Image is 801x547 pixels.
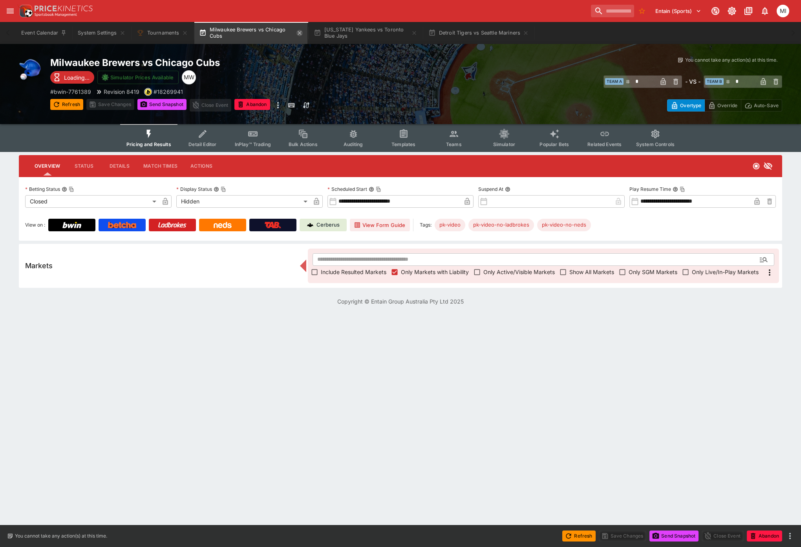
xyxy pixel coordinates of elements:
input: search [591,5,634,17]
button: Details [102,157,137,176]
span: Simulator [493,141,515,147]
div: Closed [25,195,159,208]
a: Cerberus [300,219,347,231]
img: Sportsbook Management [35,13,77,16]
button: Display StatusCopy To Clipboard [214,187,219,192]
span: Popular Bets [539,141,569,147]
button: Match Times [137,157,184,176]
button: more [273,99,283,112]
img: Neds [214,222,231,228]
img: TabNZ [265,222,281,228]
button: No Bookmarks [636,5,648,17]
p: Scheduled Start [327,186,367,192]
span: pk-video-no-neds [537,221,591,229]
p: Copy To Clipboard [50,88,91,96]
h5: Markets [25,261,53,270]
span: Team B [705,78,724,85]
p: Auto-Save [754,101,779,110]
button: Copy To Clipboard [680,187,685,192]
button: Open [757,252,771,267]
button: Auto-Save [741,99,782,112]
p: Suspend At [478,186,503,192]
p: Override [717,101,737,110]
button: Select Tenant [651,5,706,17]
button: Betting StatusCopy To Clipboard [62,187,67,192]
div: bwin [144,88,152,96]
img: baseball.png [19,57,44,82]
label: Tags: [420,219,432,231]
svg: Closed [752,162,760,170]
div: Hidden [176,195,310,208]
span: pk-video-no-ladbrokes [468,221,534,229]
p: Betting Status [25,186,60,192]
button: Toggle light/dark mode [725,4,739,18]
button: Notifications [758,4,772,18]
button: Overview [28,157,66,176]
span: Teams [446,141,462,147]
button: Simulator Prices Available [97,71,179,84]
p: You cannot take any action(s) at this time. [15,532,107,540]
div: Betting Target: cerberus [435,219,465,231]
button: Connected to PK [708,4,722,18]
svg: Hidden [763,161,773,171]
button: Play Resume TimeCopy To Clipboard [673,187,678,192]
span: System Controls [636,141,675,147]
span: Include Resulted Markets [321,268,386,276]
div: michael.wilczynski [777,5,789,17]
button: System Settings [73,22,130,44]
button: open drawer [3,4,17,18]
button: View Form Guide [350,219,410,231]
img: Betcha [108,222,136,228]
button: more [785,531,795,541]
button: Abandon [234,99,270,110]
p: Cerberus [316,221,340,229]
button: [US_STATE] Yankees vs Toronto Blue Jays [309,22,422,44]
button: michael.wilczynski [774,2,792,20]
img: Bwin [62,222,81,228]
span: Mark an event as closed and abandoned. [234,100,270,108]
button: Send Snapshot [649,531,699,542]
p: Copy To Clipboard [154,88,183,96]
span: pk-video [435,221,465,229]
span: Templates [391,141,415,147]
button: Overtype [667,99,705,112]
button: Documentation [741,4,755,18]
svg: More [765,268,774,277]
button: Refresh [562,531,595,542]
div: Michael Wilczynski [182,70,196,84]
button: Copy To Clipboard [221,187,226,192]
h2: Copy To Clipboard [50,57,416,69]
button: Send Snapshot [137,99,187,110]
p: Overtype [680,101,701,110]
div: Betting Target: cerberus [537,219,591,231]
span: Auditing [344,141,363,147]
img: Cerberus [307,222,313,228]
span: Related Events [587,141,622,147]
img: PriceKinetics [35,5,93,11]
h6: - VS - [685,77,700,86]
img: bwin.png [144,88,152,95]
div: Start From [667,99,782,112]
button: Abandon [747,531,782,542]
span: Show All Markets [569,268,614,276]
img: PriceKinetics Logo [17,3,33,19]
button: Milwaukee Brewers vs Chicago Cubs [194,22,307,44]
p: Loading... [64,73,90,82]
div: Betting Target: cerberus [468,219,534,231]
button: Scheduled StartCopy To Clipboard [369,187,374,192]
button: Status [66,157,102,176]
button: Event Calendar [16,22,71,44]
div: Event type filters [120,124,681,152]
button: Actions [184,157,219,176]
span: Only SGM Markets [629,268,677,276]
button: Suspend At [505,187,510,192]
button: Override [704,99,741,112]
button: Copy To Clipboard [376,187,381,192]
button: Detroit Tigers vs Seattle Mariners [424,22,534,44]
p: Play Resume Time [629,186,671,192]
span: Only Active/Visible Markets [483,268,555,276]
button: Tournaments [132,22,193,44]
img: Ladbrokes [158,222,187,228]
span: Detail Editor [188,141,216,147]
button: Refresh [50,99,83,110]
